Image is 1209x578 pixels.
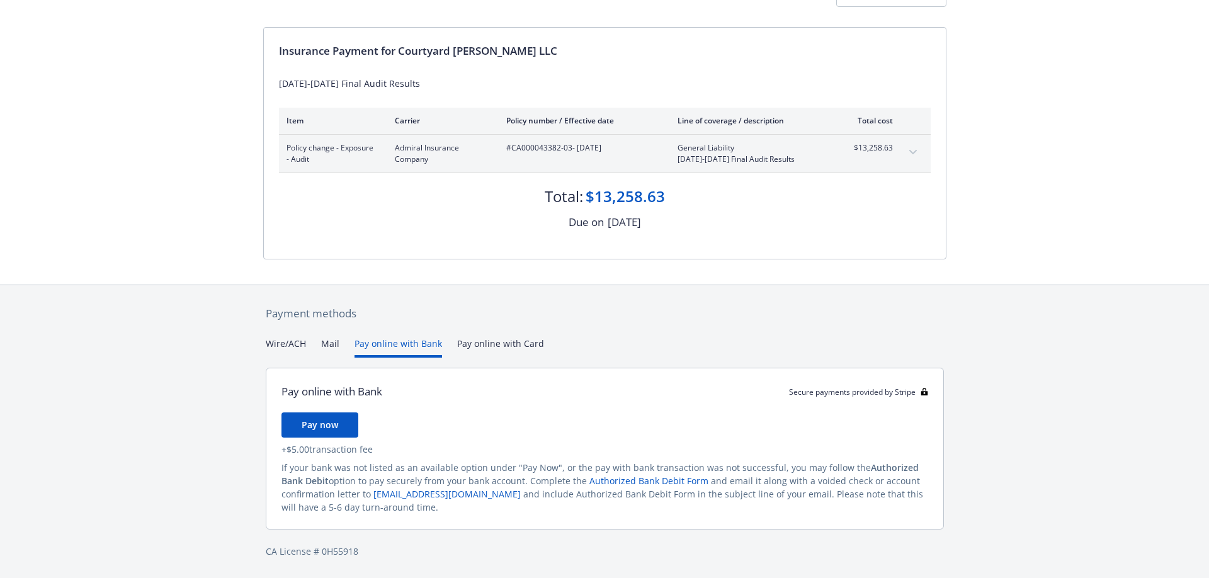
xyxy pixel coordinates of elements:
[589,475,708,487] a: Authorized Bank Debit Form
[266,545,944,558] div: CA License # 0H55918
[586,186,665,207] div: $13,258.63
[302,419,338,431] span: Pay now
[281,462,919,487] span: Authorized Bank Debit
[789,387,928,397] div: Secure payments provided by Stripe
[281,443,928,456] div: + $5.00 transaction fee
[279,43,931,59] div: Insurance Payment for Courtyard [PERSON_NAME] LLC
[281,461,928,514] div: If your bank was not listed as an available option under "Pay Now", or the pay with bank transact...
[279,135,931,173] div: Policy change - Exposure - AuditAdmiral Insurance Company#CA000043382-03- [DATE]General Liability...
[545,186,583,207] div: Total:
[279,77,931,90] div: [DATE]-[DATE] Final Audit Results
[281,383,382,400] div: Pay online with Bank
[395,142,486,165] span: Admiral Insurance Company
[321,337,339,358] button: Mail
[281,412,358,438] button: Pay now
[395,115,486,126] div: Carrier
[608,214,641,230] div: [DATE]
[266,305,944,322] div: Payment methods
[287,142,375,165] span: Policy change - Exposure - Audit
[678,115,826,126] div: Line of coverage / description
[678,154,826,165] span: [DATE]-[DATE] Final Audit Results
[846,142,893,154] span: $13,258.63
[355,337,442,358] button: Pay online with Bank
[678,142,826,165] span: General Liability[DATE]-[DATE] Final Audit Results
[846,115,893,126] div: Total cost
[457,337,544,358] button: Pay online with Card
[287,115,375,126] div: Item
[506,142,657,154] span: #CA000043382-03 - [DATE]
[373,488,521,500] a: [EMAIL_ADDRESS][DOMAIN_NAME]
[903,142,923,162] button: expand content
[569,214,604,230] div: Due on
[506,115,657,126] div: Policy number / Effective date
[266,337,306,358] button: Wire/ACH
[678,142,826,154] span: General Liability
